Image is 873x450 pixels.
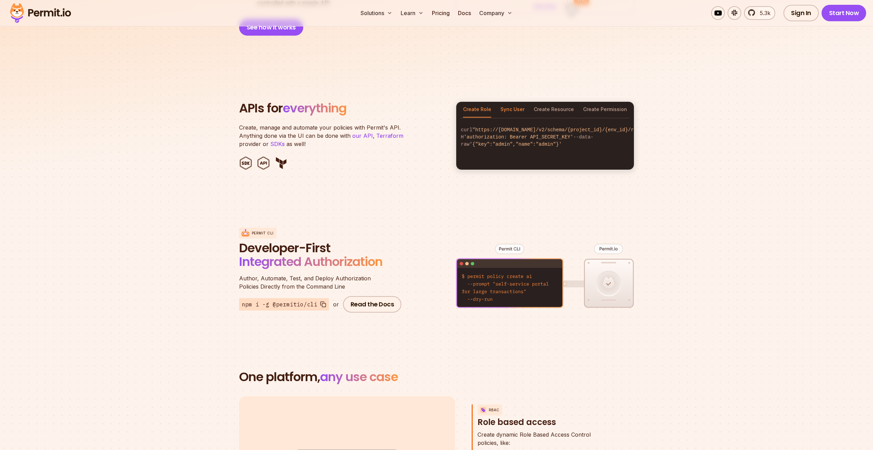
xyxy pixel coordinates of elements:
a: SDKs [270,141,285,147]
a: 5.3k [744,6,775,20]
span: everything [283,99,346,117]
span: "https://[DOMAIN_NAME]/v2/schema/{project_id}/{env_id}/roles" [472,127,648,133]
button: npm i -g @permitio/cli [239,298,329,311]
span: Create dynamic Role Based Access Control [477,430,591,439]
span: Developer-First [239,241,404,255]
a: Read the Docs [343,296,402,313]
button: Learn [398,6,426,20]
button: Sync User [500,102,524,118]
button: Create Resource [534,102,574,118]
span: Integrated Authorization [239,253,382,270]
p: Policies Directly from the Command Line [239,274,404,291]
a: Start Now [822,5,866,21]
span: any use case [320,368,398,386]
code: curl -H --data-raw [456,121,634,154]
span: Author, Automate, Test, and Deploy Authorization [239,274,404,282]
a: Terraform [376,132,403,139]
a: Pricing [429,6,452,20]
div: or [333,300,339,308]
button: Solutions [358,6,395,20]
button: Create Permission [583,102,627,118]
h2: One platform, [239,370,634,384]
p: Create, manage and automate your policies with Permit's API. Anything done via the UI can be done... [239,123,411,148]
button: See how it works [239,19,303,36]
h2: APIs for [239,101,448,115]
span: npm i -g @permitio/cli [242,300,317,308]
button: Company [476,6,515,20]
span: '{"key":"admin","name":"admin"}' [470,142,562,147]
span: 5.3k [756,9,770,17]
img: Permit logo [7,1,74,25]
p: policies, like: [477,430,591,447]
span: 'authorization: Bearer API_SECRET_KEY' [464,134,573,140]
a: Docs [455,6,474,20]
a: our API [352,132,373,139]
a: Sign In [783,5,819,21]
button: Create Role [463,102,491,118]
p: Permit CLI [252,231,274,236]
